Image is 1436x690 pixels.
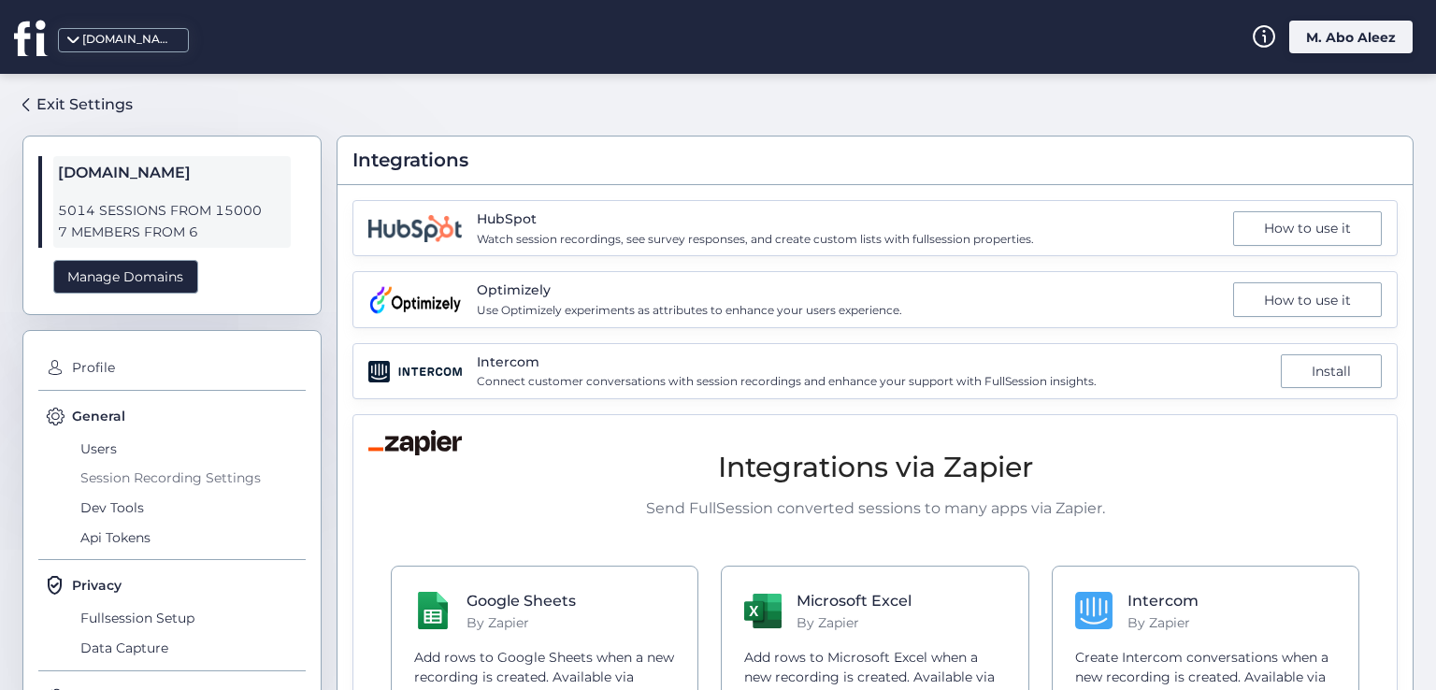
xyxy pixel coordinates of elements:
[82,31,176,49] div: [DOMAIN_NAME]
[414,592,452,629] img: Google Sheets
[36,93,133,116] div: Exit Settings
[1233,282,1382,317] div: How to use it
[797,612,912,633] p: By Zapier
[1233,211,1382,246] div: How to use it
[368,215,462,242] img: integration.name
[467,612,576,633] p: By Zapier
[67,353,306,383] span: Profile
[58,200,286,222] span: 5014 SESSIONS FROM 15000
[391,496,1359,520] p: Send FullSession converted sessions to many apps via Zapier.
[76,603,306,633] span: Fullsession Setup
[1075,592,1113,629] img: Intercom
[477,373,1097,391] span: Connect customer conversations with session recordings and enhance your support with FullSession ...
[1289,21,1413,53] div: M. Abo Aleez
[368,285,462,315] img: integration.name
[368,430,462,455] img: Zapier Logo
[797,589,912,612] h4: Microsoft Excel
[22,89,133,121] a: Exit Settings
[391,445,1359,489] h2: Integrations via Zapier
[352,146,468,175] span: Integrations
[76,523,306,553] span: Api Tokens
[477,352,1097,372] span: Intercom
[1281,354,1382,389] div: Install
[58,222,286,243] span: 7 MEMBERS FROM 6
[477,280,902,300] span: Optimizely
[58,161,286,185] span: [DOMAIN_NAME]
[76,633,306,663] span: Data Capture
[72,406,125,426] span: General
[76,493,306,523] span: Dev Tools
[368,361,462,382] img: integration.name
[1127,589,1199,612] h4: Intercom
[467,589,576,612] h4: Google Sheets
[477,208,1034,229] span: HubSpot
[76,434,306,464] span: Users
[76,464,306,494] span: Session Recording Settings
[477,231,1034,249] span: Watch session recordings, see survey responses, and create custom lists with fullsession properties.
[53,260,198,295] div: Manage Domains
[72,575,122,596] span: Privacy
[1127,612,1199,633] p: By Zapier
[477,302,902,320] span: Use Optimizely experiments as attributes to enhance your users experience.
[744,594,782,628] img: Microsoft Excel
